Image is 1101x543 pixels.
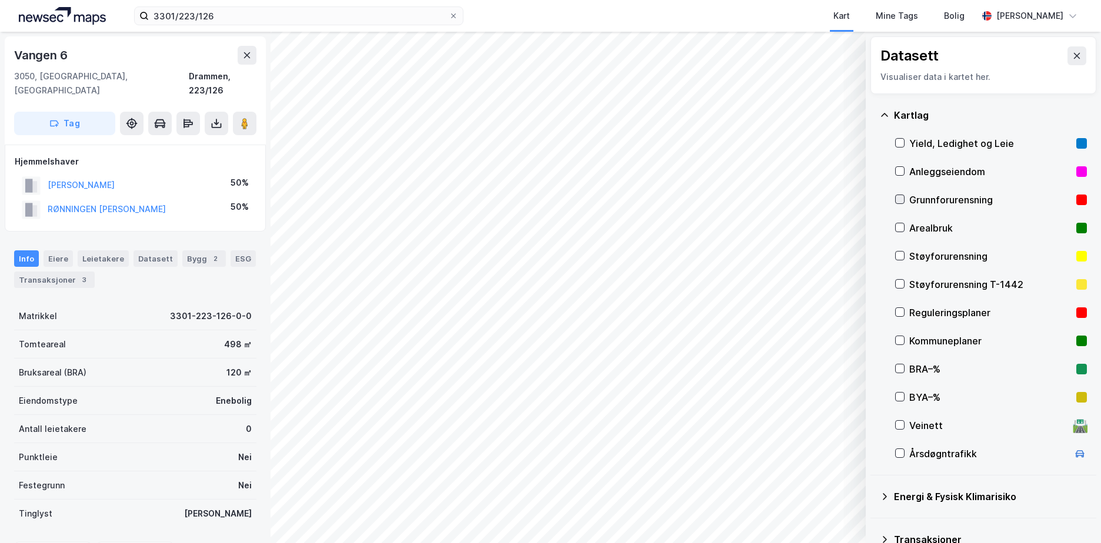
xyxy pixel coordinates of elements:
div: [PERSON_NAME] [184,507,252,521]
div: Kartlag [894,108,1087,122]
div: Festegrunn [19,478,65,492]
div: Vangen 6 [14,46,69,65]
div: 🛣️ [1072,418,1088,433]
div: Støyforurensning [909,249,1072,263]
div: Tinglyst [19,507,52,521]
div: Arealbruk [909,221,1072,235]
div: Matrikkel [19,309,57,323]
div: Datasett [880,46,939,65]
div: Veinett [909,418,1068,433]
div: 50% [231,200,249,214]
div: Bruksareal (BRA) [19,366,86,380]
div: [PERSON_NAME] [996,9,1063,23]
div: 0 [246,422,252,436]
div: Datasett [134,250,178,267]
div: Yield, Ledighet og Leie [909,136,1072,150]
iframe: Chat Widget [1042,487,1101,543]
div: Hjemmelshaver [15,155,256,169]
div: Energi & Fysisk Klimarisiko [894,490,1087,504]
div: Kommuneplaner [909,334,1072,348]
div: 3301-223-126-0-0 [170,309,252,323]
div: Drammen, 223/126 [189,69,256,98]
div: BRA–% [909,362,1072,376]
div: 2 [209,253,221,264]
div: Bolig [944,9,965,23]
div: 498 ㎡ [224,337,252,351]
div: 120 ㎡ [226,366,252,380]
div: Mine Tags [876,9,918,23]
div: Punktleie [19,450,58,464]
div: Årsdøgntrafikk [909,447,1068,461]
div: Nei [238,450,252,464]
div: BYA–% [909,390,1072,404]
div: Grunnforurensning [909,193,1072,207]
div: Info [14,250,39,267]
input: Søk på adresse, matrikkel, gårdeiere, leietakere eller personer [149,7,449,25]
img: logo.a4113a55bc3d86da70a041830d287a7e.svg [19,7,106,25]
div: Kart [833,9,850,23]
div: Bygg [182,250,226,267]
div: Nei [238,478,252,492]
div: ESG [231,250,256,267]
button: Tag [14,112,115,135]
div: Tomteareal [19,337,66,351]
div: Eiendomstype [19,394,78,408]
div: Leietakere [78,250,129,267]
div: Støyforurensning T-1442 [909,277,1072,291]
div: Visualiser data i kartet her. [880,70,1086,84]
div: Antall leietakere [19,422,86,436]
div: 3 [78,274,90,286]
div: Anleggseiendom [909,165,1072,179]
div: Transaksjoner [14,271,95,288]
div: 50% [231,176,249,190]
div: Eiere [44,250,73,267]
div: 3050, [GEOGRAPHIC_DATA], [GEOGRAPHIC_DATA] [14,69,189,98]
div: Enebolig [216,394,252,408]
div: Reguleringsplaner [909,306,1072,320]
